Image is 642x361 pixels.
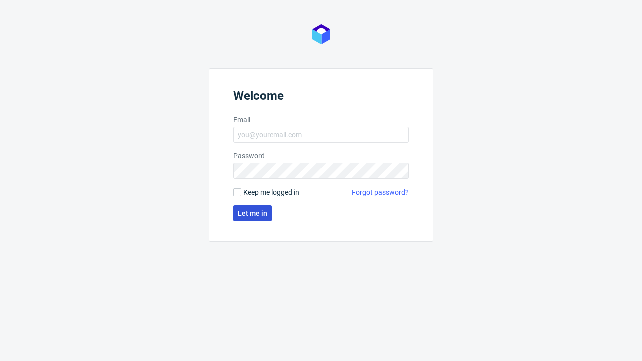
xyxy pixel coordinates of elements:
span: Let me in [238,210,267,217]
span: Keep me logged in [243,187,299,197]
header: Welcome [233,89,409,107]
label: Password [233,151,409,161]
a: Forgot password? [352,187,409,197]
label: Email [233,115,409,125]
input: you@youremail.com [233,127,409,143]
button: Let me in [233,205,272,221]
